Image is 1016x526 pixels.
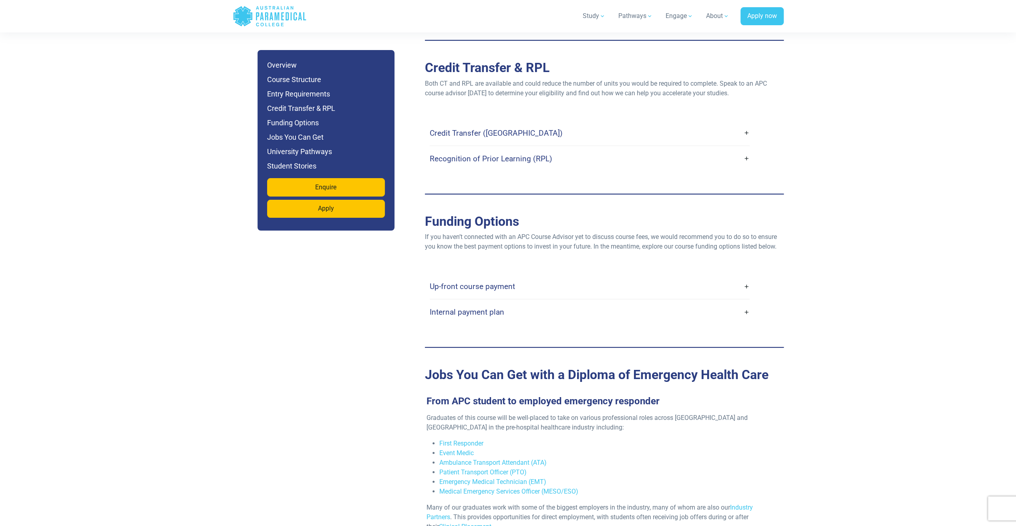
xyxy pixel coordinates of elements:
p: If you haven’t connected with an APC Course Advisor yet to discuss course fees, we would recommen... [425,232,784,251]
h2: Jobs You Can Get [425,367,784,382]
a: Credit Transfer ([GEOGRAPHIC_DATA]) [430,124,750,143]
p: Both CT and RPL are available and could reduce the number of units you would be required to compl... [425,79,784,98]
a: About [701,5,734,27]
a: Study [578,5,610,27]
h2: Credit Transfer & RPL [425,60,784,75]
a: Apply now [740,7,784,26]
a: Patient Transport Officer (PTO) [439,468,527,476]
a: Medical Emergency Services Officer (MESO/ESO) [439,488,578,495]
h2: Funding Options [425,214,784,229]
h4: Up-front course payment [430,282,515,291]
h4: Credit Transfer ([GEOGRAPHIC_DATA]) [430,128,563,138]
a: Ambulance Transport Attendant (ATA) [439,459,547,466]
a: Australian Paramedical College [233,3,307,29]
h3: From APC student to employed emergency responder [422,396,781,407]
a: Recognition of Prior Learning (RPL) [430,149,750,168]
a: Emergency Medical Technician (EMT) [439,478,546,486]
a: Engage [661,5,698,27]
a: Up-front course payment [430,277,750,296]
p: Graduates of this course will be well-placed to take on various professional roles across [GEOGRA... [427,413,776,432]
a: Event Medic [439,449,474,457]
h4: Recognition of Prior Learning (RPL) [430,154,552,163]
a: Pathways [614,5,658,27]
h4: Internal payment plan [430,307,504,317]
a: Internal payment plan [430,303,750,321]
a: First Responder [439,440,483,447]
